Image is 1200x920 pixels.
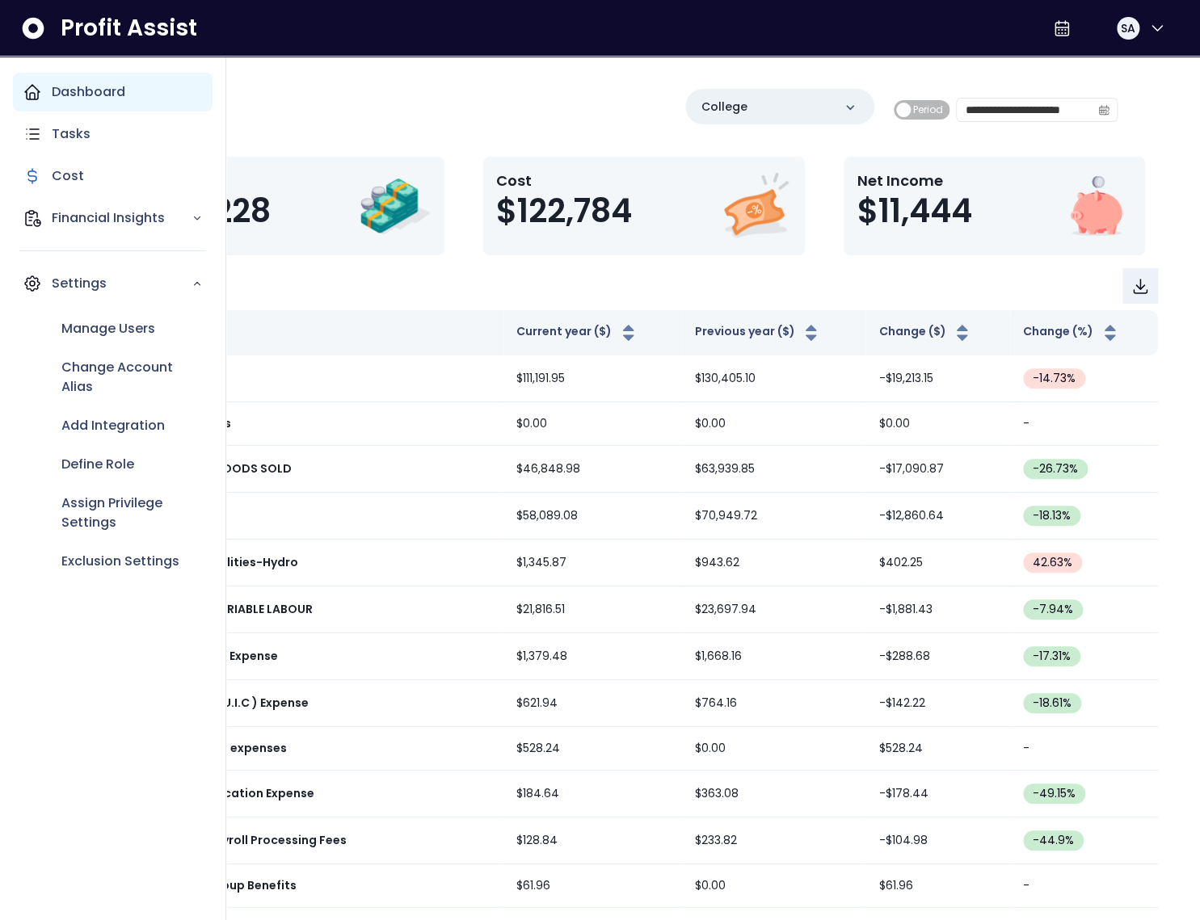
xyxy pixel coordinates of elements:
[178,785,314,802] p: 6104 Vacation Expense
[61,358,203,397] p: Change Account Alias
[913,100,943,120] span: Period
[52,166,84,186] p: Cost
[681,864,865,908] td: $0.00
[1010,864,1158,908] td: -
[1033,695,1072,712] span: -18.61 %
[503,680,682,727] td: $621.94
[1033,460,1078,477] span: -26.73 %
[61,552,179,571] p: Exclusion Settings
[496,191,632,230] span: $122,784
[878,323,972,342] button: Change ($)
[681,771,865,817] td: $363.08
[503,727,682,771] td: $528.24
[178,554,298,571] p: 6702 Utilities-Hydro
[178,740,287,757] p: 6103 EHT expenses
[865,446,1009,493] td: -$17,090.87
[503,586,682,633] td: $21,816.51
[52,274,192,293] p: Settings
[1098,104,1109,116] svg: calendar
[1010,727,1158,771] td: -
[503,493,682,540] td: $58,089.08
[1033,648,1071,665] span: -17.31 %
[178,648,278,665] p: 6101 CPP Expense
[503,355,682,402] td: $111,191.95
[1023,323,1120,342] button: Change (%)
[1122,268,1158,304] button: Download
[178,695,309,712] p: 6102 EI( U.I.C ) Expense
[865,727,1009,771] td: $528.24
[503,817,682,864] td: $128.84
[1033,554,1072,571] span: 42.63 %
[857,191,971,230] span: $11,444
[865,771,1009,817] td: -$178.44
[503,633,682,680] td: $1,379.48
[865,633,1009,680] td: -$288.68
[865,680,1009,727] td: -$142.22
[516,323,638,342] button: Current year ($)
[1033,601,1073,618] span: -7.94 %
[503,402,682,446] td: $0.00
[865,540,1009,586] td: $402.25
[719,170,792,242] img: Cost
[865,586,1009,633] td: -$1,881.43
[503,771,682,817] td: $184.64
[1033,507,1071,524] span: -18.13 %
[681,817,865,864] td: $233.82
[701,99,747,116] p: College
[52,208,192,228] p: Financial Insights
[1033,832,1074,849] span: -44.9 %
[1059,170,1132,242] img: Net Income
[359,170,432,242] img: Revenue
[681,586,865,633] td: $23,697.94
[865,493,1009,540] td: -$12,860.64
[1010,402,1158,446] td: -
[178,832,347,849] p: 6105 Payroll Processing Fees
[681,727,865,771] td: $0.00
[1033,370,1076,387] span: -14.73 %
[681,540,865,586] td: $943.62
[1121,20,1135,36] span: SA
[681,355,865,402] td: $130,405.10
[681,402,865,446] td: $0.00
[681,633,865,680] td: $1,668.16
[496,170,632,191] p: Cost
[52,82,125,102] p: Dashboard
[61,455,134,474] p: Define Role
[865,864,1009,908] td: $61.96
[681,446,865,493] td: $63,939.85
[865,817,1009,864] td: -$104.98
[865,355,1009,402] td: -$19,213.15
[61,319,155,338] p: Manage Users
[681,493,865,540] td: $70,949.72
[52,124,91,144] p: Tasks
[857,170,971,191] p: Net Income
[503,446,682,493] td: $46,848.98
[865,402,1009,446] td: $0.00
[694,323,821,342] button: Previous year ($)
[503,864,682,908] td: $61.96
[681,680,865,727] td: $764.16
[61,416,165,435] p: Add Integration
[503,540,682,586] td: $1,345.87
[61,14,197,43] span: Profit Assist
[1033,785,1076,802] span: -49.15 %
[61,494,203,532] p: Assign Privilege Settings
[178,601,313,618] p: 6002 VARIABLE LABOUR
[178,877,297,894] p: 6106 Group Benefits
